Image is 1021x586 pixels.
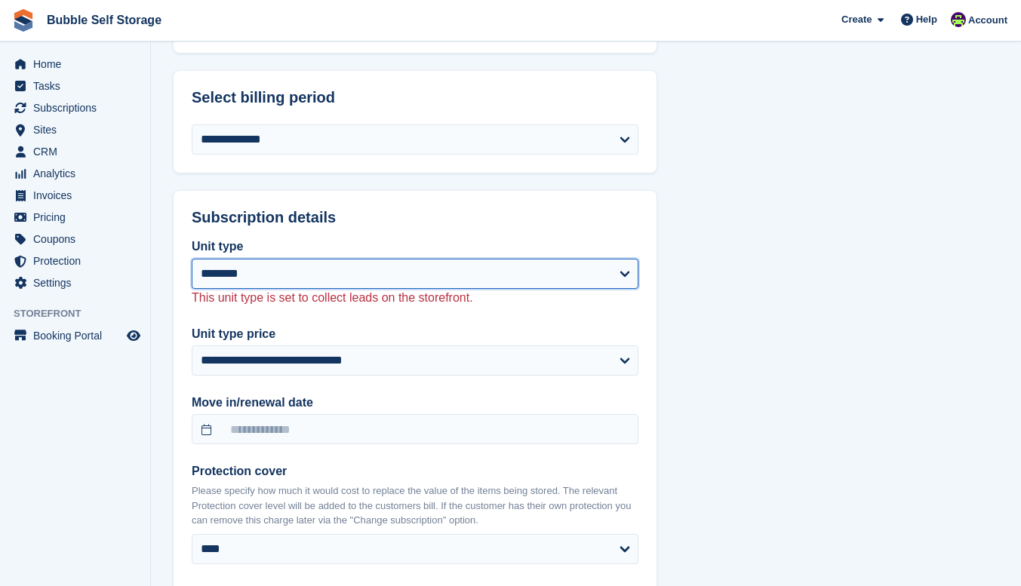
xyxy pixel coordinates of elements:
[33,97,124,118] span: Subscriptions
[192,325,638,343] label: Unit type price
[192,483,638,528] p: Please specify how much it would cost to replace the value of the items being stored. The relevan...
[33,141,124,162] span: CRM
[8,141,143,162] a: menu
[8,207,143,228] a: menu
[192,394,638,412] label: Move in/renewal date
[8,325,143,346] a: menu
[8,272,143,293] a: menu
[33,325,124,346] span: Booking Portal
[192,289,638,307] p: This unit type is set to collect leads on the storefront.
[8,119,143,140] a: menu
[33,207,124,228] span: Pricing
[8,163,143,184] a: menu
[951,12,966,27] img: Tom Gilmore
[33,185,124,206] span: Invoices
[33,75,124,97] span: Tasks
[8,229,143,250] a: menu
[8,185,143,206] a: menu
[841,12,872,27] span: Create
[8,250,143,272] a: menu
[33,54,124,75] span: Home
[33,229,124,250] span: Coupons
[33,272,124,293] span: Settings
[41,8,168,32] a: Bubble Self Storage
[14,306,150,321] span: Storefront
[12,9,35,32] img: stora-icon-8386f47178a22dfd0bd8f6a31ec36ba5ce8667c1dd55bd0f319d3a0aa187defe.svg
[8,75,143,97] a: menu
[192,89,638,106] h2: Select billing period
[8,54,143,75] a: menu
[33,163,124,184] span: Analytics
[192,238,638,256] label: Unit type
[192,462,638,480] label: Protection cover
[968,13,1007,28] span: Account
[33,250,124,272] span: Protection
[916,12,937,27] span: Help
[33,119,124,140] span: Sites
[192,209,638,226] h2: Subscription details
[125,327,143,345] a: Preview store
[8,97,143,118] a: menu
